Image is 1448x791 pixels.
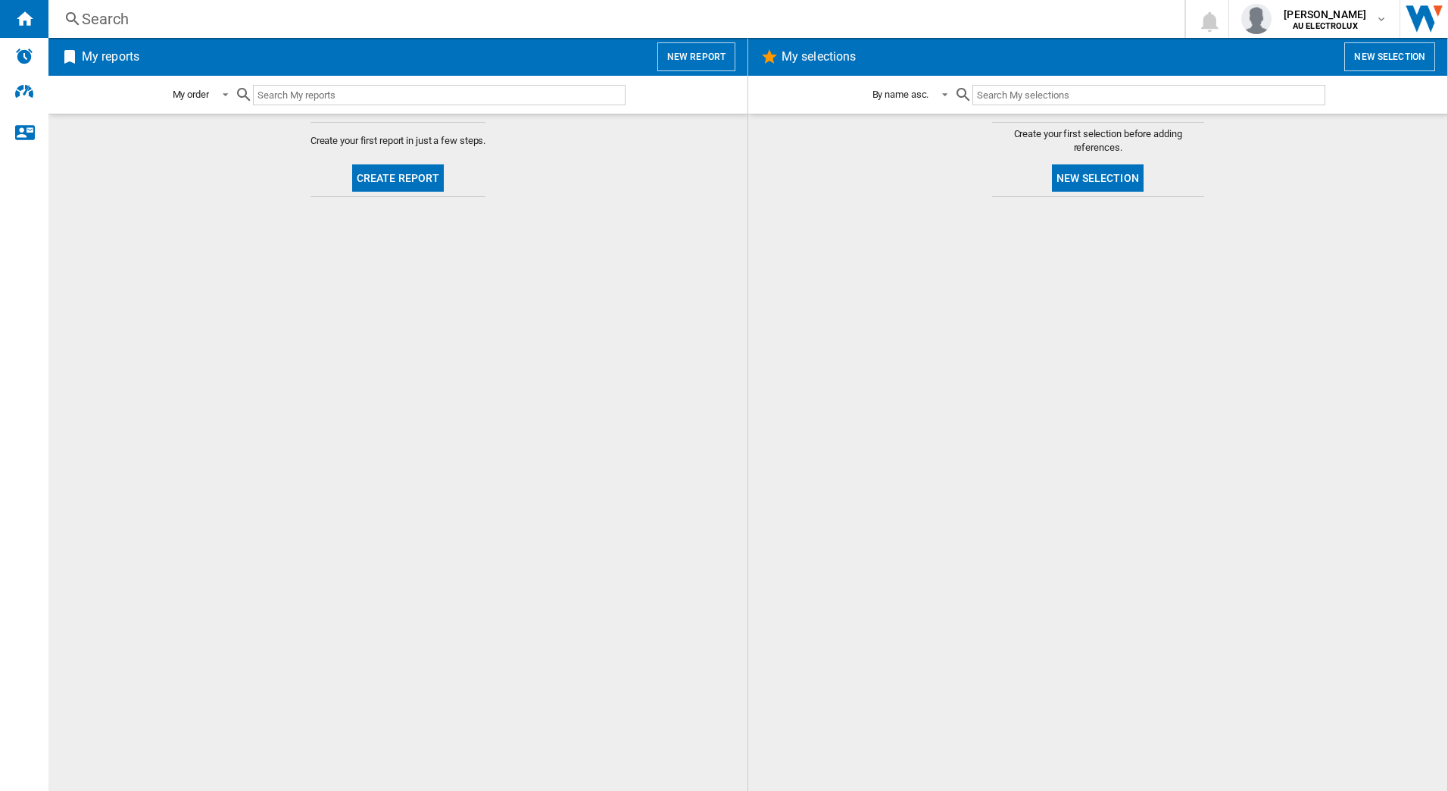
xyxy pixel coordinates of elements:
button: Create report [352,164,445,192]
img: profile.jpg [1241,4,1272,34]
img: alerts-logo.svg [15,47,33,65]
div: My order [173,89,209,100]
button: New selection [1344,42,1435,71]
button: New report [657,42,735,71]
h2: My reports [79,42,142,71]
input: Search My selections [972,85,1325,105]
span: Create your first report in just a few steps. [311,134,486,148]
b: AU ELECTROLUX [1293,21,1358,31]
span: Create your first selection before adding references. [992,127,1204,155]
img: dsi-logo.svg [15,85,33,98]
input: Search My reports [253,85,626,105]
h2: My selections [779,42,859,71]
span: [PERSON_NAME] [1284,7,1366,22]
button: New selection [1052,164,1144,192]
div: By name asc. [872,89,929,100]
div: Search [82,8,1145,30]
